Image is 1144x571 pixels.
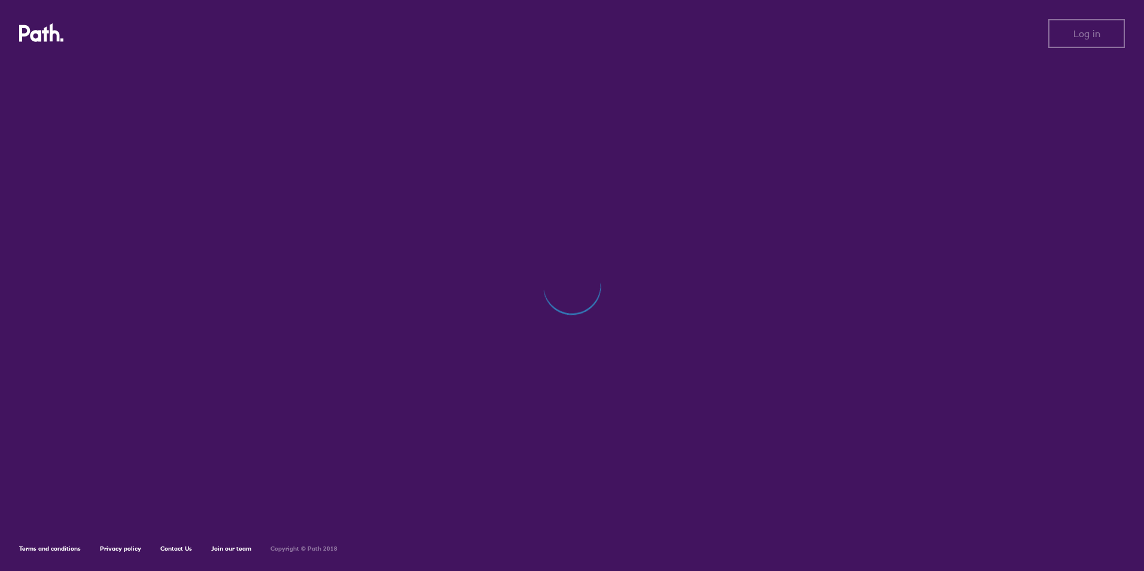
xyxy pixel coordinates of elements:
[19,545,81,552] a: Terms and conditions
[270,545,337,552] h6: Copyright © Path 2018
[1073,28,1100,39] span: Log in
[211,545,251,552] a: Join our team
[100,545,141,552] a: Privacy policy
[160,545,192,552] a: Contact Us
[1048,19,1125,48] button: Log in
